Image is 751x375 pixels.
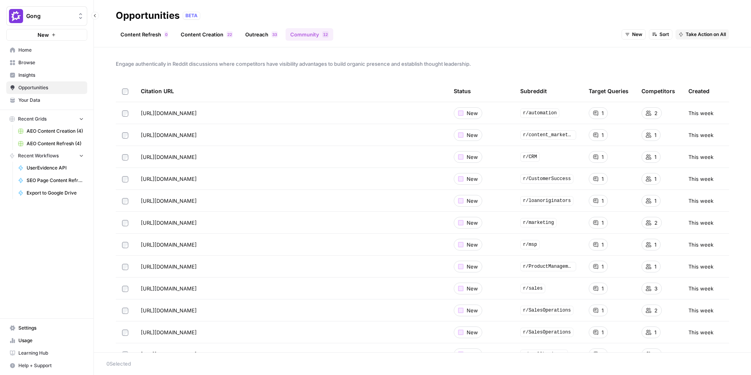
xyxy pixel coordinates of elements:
span: New [467,219,478,227]
a: Content Refresh0 [116,28,173,41]
span: New [467,306,478,314]
span: 1 [602,219,604,227]
div: 0 [164,31,168,38]
span: 1 [602,285,604,292]
span: r/marketing [520,218,557,227]
span: 1 [654,241,656,249]
span: [URL][DOMAIN_NAME] [141,153,197,161]
a: Usage [6,334,87,347]
span: r/SalesOperations [520,328,573,337]
a: Learning Hub [6,347,87,359]
span: 3 [272,31,275,38]
span: New [467,328,478,336]
a: Home [6,44,87,56]
span: Help + Support [18,362,84,369]
span: [URL][DOMAIN_NAME] [141,131,197,139]
span: New [467,131,478,139]
span: r/loanoriginators [520,196,573,206]
a: Export to Google Drive [14,187,87,199]
button: Recent Grids [6,113,87,125]
span: Recent Grids [18,115,47,123]
button: New [6,29,87,41]
span: [URL][DOMAIN_NAME] [141,109,197,117]
span: r/CustomerSuccess [520,174,573,184]
span: 1 [654,263,656,270]
span: This week [688,175,713,183]
span: This week [688,131,713,139]
span: Sort [659,31,669,38]
span: [URL][DOMAIN_NAME] [141,263,197,270]
span: 1 [654,328,656,336]
span: New [467,350,478,358]
span: Engage authentically in Reddit discussions where competitors have visibility advantages to build ... [116,60,729,68]
span: Gong [26,12,74,20]
span: This week [688,328,713,336]
span: [URL][DOMAIN_NAME] [141,197,197,205]
span: Learning Hub [18,350,84,357]
span: 2 [654,109,658,117]
a: SEO Page Content Refresher [14,174,87,187]
span: 3 [275,31,277,38]
span: This week [688,263,713,270]
span: Settings [18,325,84,332]
span: 1 [654,153,656,161]
div: 0 Selected [106,360,738,368]
span: 1 [602,153,604,161]
span: This week [688,109,713,117]
a: Community12 [286,28,333,41]
span: 2 [325,31,328,38]
span: 1 [602,263,604,270]
span: r/ProductManagement [520,262,576,271]
span: 1 [602,328,604,336]
div: Status [454,80,471,102]
span: This week [688,350,713,358]
span: 1 [602,131,604,139]
span: AEO Content Creation (4) [27,128,84,135]
span: r/smallbusiness [520,350,568,359]
a: UserEvidence API [14,162,87,174]
span: [URL][DOMAIN_NAME] [141,219,197,227]
span: 2 [654,306,658,314]
span: 1 [323,31,325,38]
button: Recent Workflows [6,150,87,162]
span: New [467,285,478,292]
button: Help + Support [6,359,87,372]
span: 1 [602,175,604,183]
span: [URL][DOMAIN_NAME] [141,241,197,249]
span: Opportunities [18,84,84,91]
div: Citation URL [141,80,441,102]
span: 1 [654,175,656,183]
div: 33 [271,31,278,38]
span: 2 [654,219,658,227]
span: Home [18,47,84,54]
div: 22 [226,31,233,38]
span: This week [688,306,713,314]
a: Opportunities [6,81,87,94]
span: [URL][DOMAIN_NAME] [141,285,197,292]
span: New [632,31,642,38]
span: 1 [602,197,604,205]
span: [URL][DOMAIN_NAME] [141,306,197,314]
span: 2 [230,31,232,38]
span: 1 [602,306,604,314]
span: 3 [654,285,658,292]
span: 0 [165,31,167,38]
a: AEO Content Creation (4) [14,125,87,137]
span: r/content_marketing [520,130,576,140]
span: r/CRM [520,152,540,162]
button: New [622,29,646,40]
span: r/sales [520,284,545,293]
a: Outreach33 [241,28,282,41]
span: This week [688,285,713,292]
span: AEO Content Refresh (4) [27,140,84,147]
a: Your Data [6,94,87,106]
span: Browse [18,59,84,66]
a: Content Creation22 [176,28,237,41]
span: New [38,31,49,39]
a: Settings [6,322,87,334]
span: 3 [654,350,658,358]
span: 1 [602,241,604,249]
span: Recent Workflows [18,152,59,159]
span: This week [688,241,713,249]
span: 1 [602,350,604,358]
